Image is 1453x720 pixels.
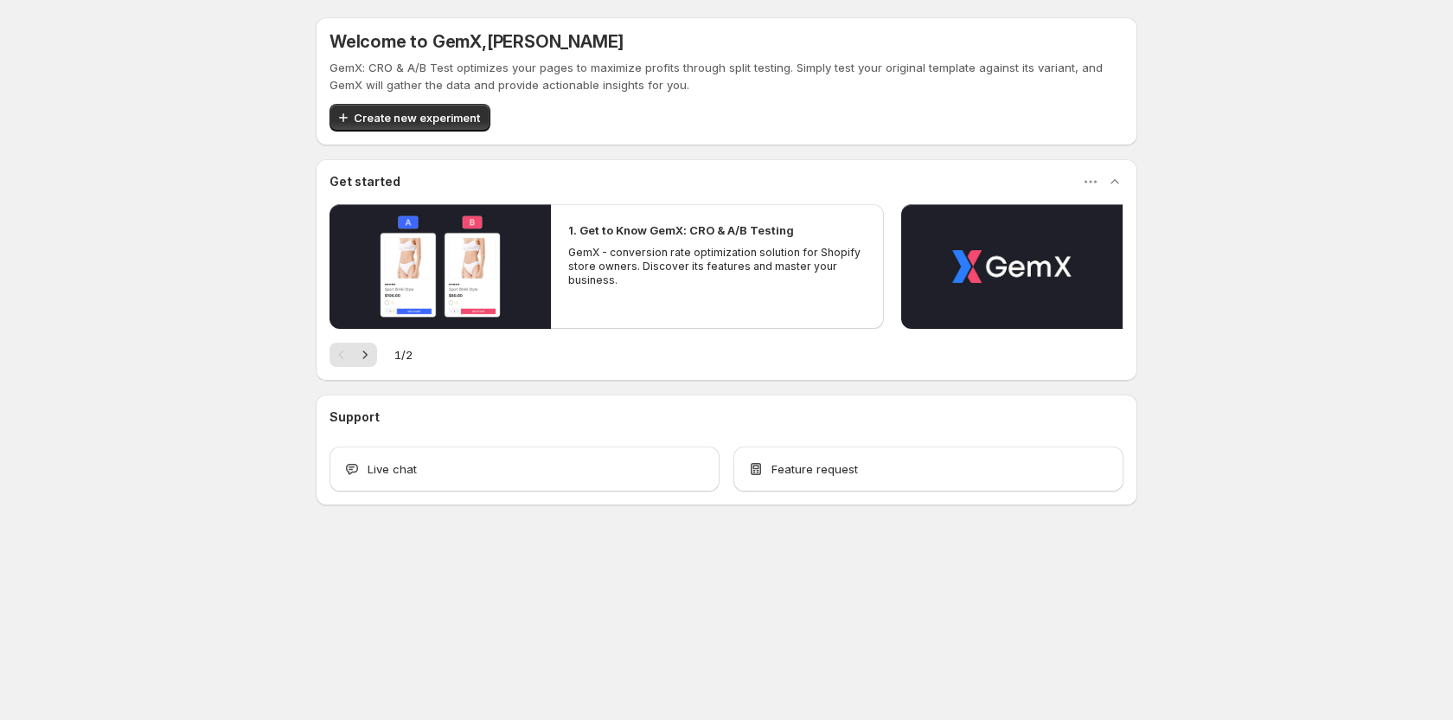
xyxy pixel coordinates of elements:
p: GemX: CRO & A/B Test optimizes your pages to maximize profits through split testing. Simply test ... [330,59,1123,93]
button: Play video [901,204,1123,329]
button: Play video [330,204,551,329]
button: Create new experiment [330,104,490,132]
span: Live chat [368,460,417,478]
button: Next [353,343,377,367]
span: , [PERSON_NAME] [482,31,624,52]
span: 1 / 2 [394,346,413,363]
span: Feature request [771,460,858,478]
p: GemX - conversion rate optimization solution for Shopify store owners. Discover its features and ... [568,246,866,287]
h5: Welcome to GemX [330,31,624,52]
h2: 1. Get to Know GemX: CRO & A/B Testing [568,222,794,239]
nav: Pagination [330,343,377,367]
h3: Support [330,408,380,426]
h3: Get started [330,173,400,190]
span: Create new experiment [354,109,480,126]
